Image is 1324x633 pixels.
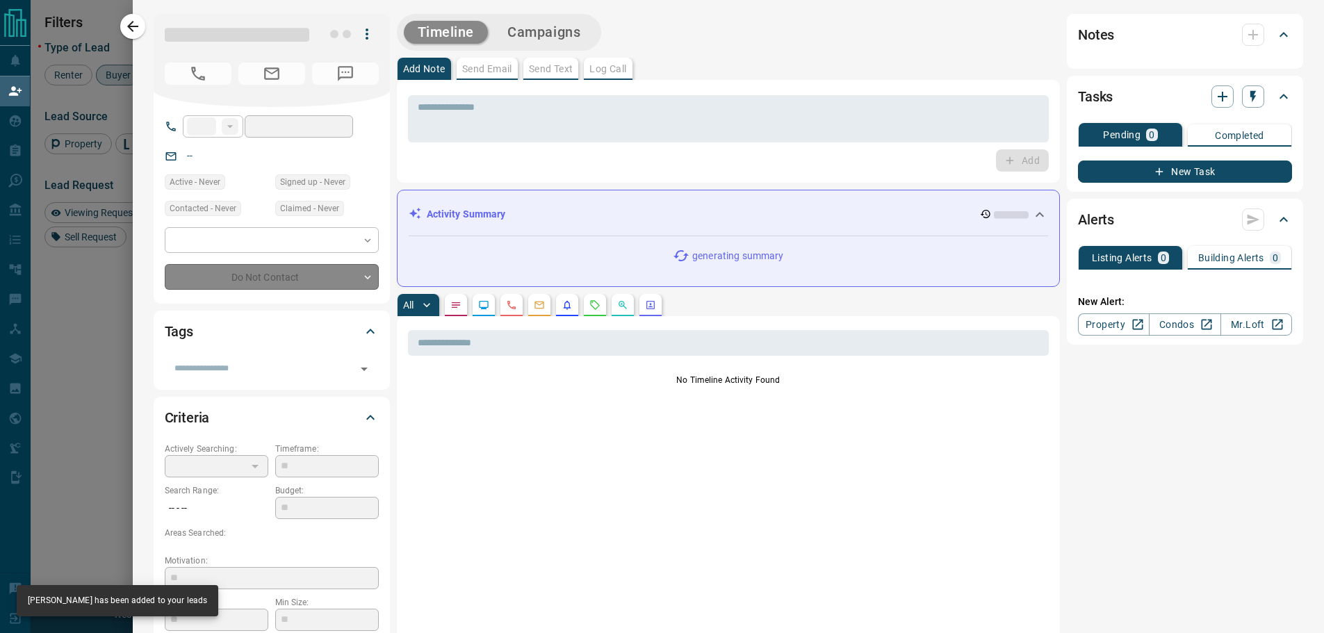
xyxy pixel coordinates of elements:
[1273,253,1278,263] p: 0
[280,202,339,215] span: Claimed - Never
[275,596,379,609] p: Min Size:
[1078,80,1292,113] div: Tasks
[280,175,345,189] span: Signed up - Never
[354,359,374,379] button: Open
[409,202,1049,227] div: Activity Summary
[408,374,1049,386] p: No Timeline Activity Found
[165,406,210,429] h2: Criteria
[1149,313,1220,336] a: Condos
[1078,313,1150,336] a: Property
[170,175,220,189] span: Active - Never
[562,299,573,311] svg: Listing Alerts
[450,299,461,311] svg: Notes
[1078,295,1292,309] p: New Alert:
[170,202,236,215] span: Contacted - Never
[165,527,379,539] p: Areas Searched:
[28,589,207,612] div: [PERSON_NAME] has been added to your leads
[165,315,379,348] div: Tags
[404,21,489,44] button: Timeline
[1078,24,1114,46] h2: Notes
[506,299,517,311] svg: Calls
[645,299,656,311] svg: Agent Actions
[1078,208,1114,231] h2: Alerts
[165,443,268,455] p: Actively Searching:
[403,64,446,74] p: Add Note
[1078,85,1113,108] h2: Tasks
[692,249,783,263] p: generating summary
[1078,161,1292,183] button: New Task
[1149,130,1154,140] p: 0
[589,299,600,311] svg: Requests
[312,63,379,85] span: No Number
[275,443,379,455] p: Timeframe:
[403,300,414,310] p: All
[617,299,628,311] svg: Opportunities
[165,401,379,434] div: Criteria
[1220,313,1292,336] a: Mr.Loft
[1078,203,1292,236] div: Alerts
[1103,130,1141,140] p: Pending
[165,264,379,290] div: Do Not Contact
[187,150,193,161] a: --
[165,484,268,497] p: Search Range:
[493,21,594,44] button: Campaigns
[165,63,231,85] span: No Number
[1161,253,1166,263] p: 0
[165,497,268,520] p: -- - --
[534,299,545,311] svg: Emails
[1092,253,1152,263] p: Listing Alerts
[275,484,379,497] p: Budget:
[1215,131,1264,140] p: Completed
[165,320,193,343] h2: Tags
[1078,18,1292,51] div: Notes
[427,207,506,222] p: Activity Summary
[478,299,489,311] svg: Lead Browsing Activity
[1198,253,1264,263] p: Building Alerts
[165,554,379,567] p: Motivation:
[238,63,305,85] span: No Email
